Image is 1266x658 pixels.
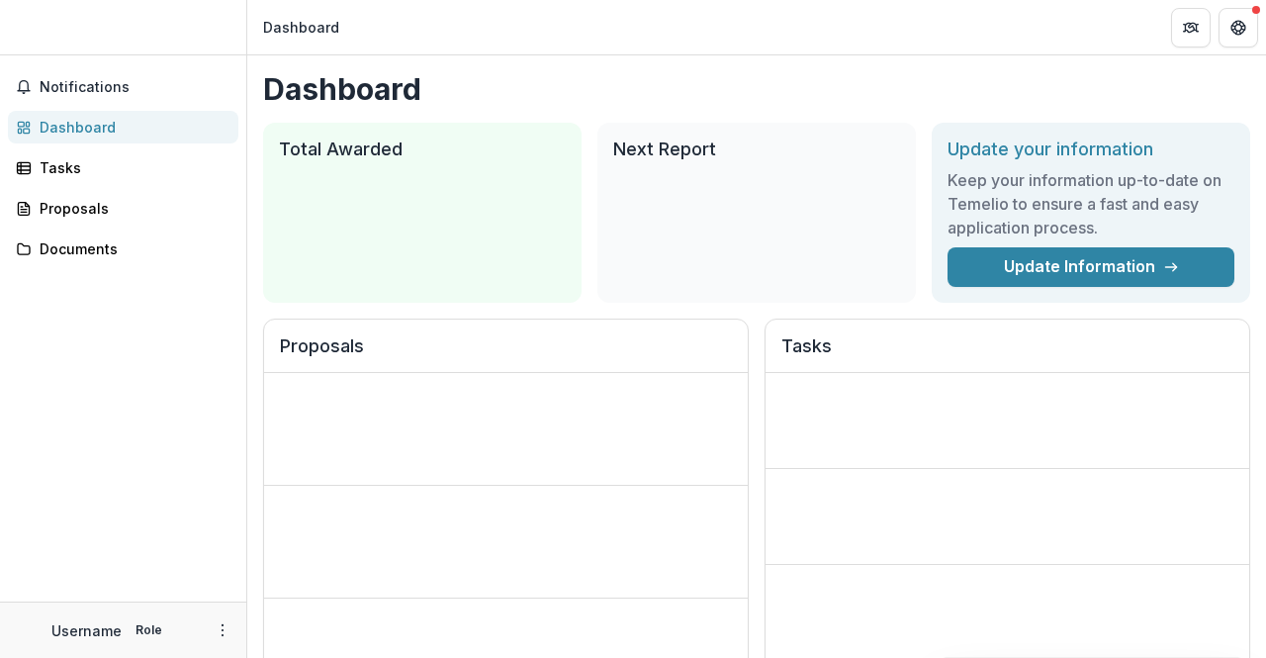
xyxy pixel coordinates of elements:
div: Documents [40,238,223,259]
nav: breadcrumb [255,13,347,42]
p: Role [130,621,168,639]
p: Username [51,620,122,641]
span: Notifications [40,79,230,96]
h2: Update your information [948,139,1234,160]
a: Proposals [8,192,238,225]
div: Proposals [40,198,223,219]
a: Dashboard [8,111,238,143]
h2: Next Report [613,139,900,160]
button: Partners [1171,8,1211,47]
h1: Dashboard [263,71,1250,107]
a: Documents [8,233,238,265]
h2: Total Awarded [279,139,566,160]
h2: Proposals [280,335,732,373]
a: Tasks [8,151,238,184]
div: Dashboard [263,17,339,38]
button: Notifications [8,71,238,103]
div: Tasks [40,157,223,178]
h2: Tasks [781,335,1233,373]
button: More [211,618,234,642]
div: Dashboard [40,117,223,138]
a: Update Information [948,247,1234,287]
button: Get Help [1219,8,1258,47]
h3: Keep your information up-to-date on Temelio to ensure a fast and easy application process. [948,168,1234,239]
